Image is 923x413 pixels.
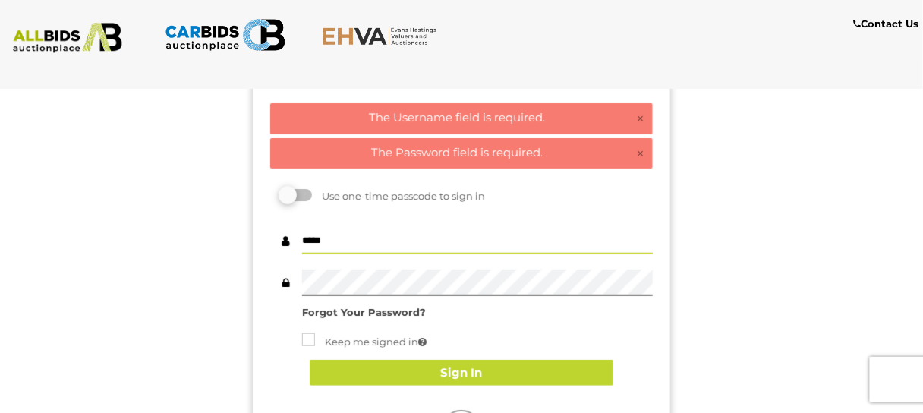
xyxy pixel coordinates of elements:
a: × [636,147,644,162]
span: Use one-time passcode to sign in [314,190,485,202]
b: Contact Us [854,17,919,30]
a: Forgot Your Password? [302,306,426,318]
h4: The Username field is required. [279,112,644,125]
img: EHVA.com.au [322,27,443,46]
a: × [636,112,644,127]
img: CARBIDS.com.au [165,15,286,55]
label: Keep me signed in [302,333,427,351]
a: Contact Us [854,15,923,33]
button: Sign In [310,360,613,386]
img: ALLBIDS.com.au [7,23,128,53]
h4: The Password field is required. [279,147,644,159]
